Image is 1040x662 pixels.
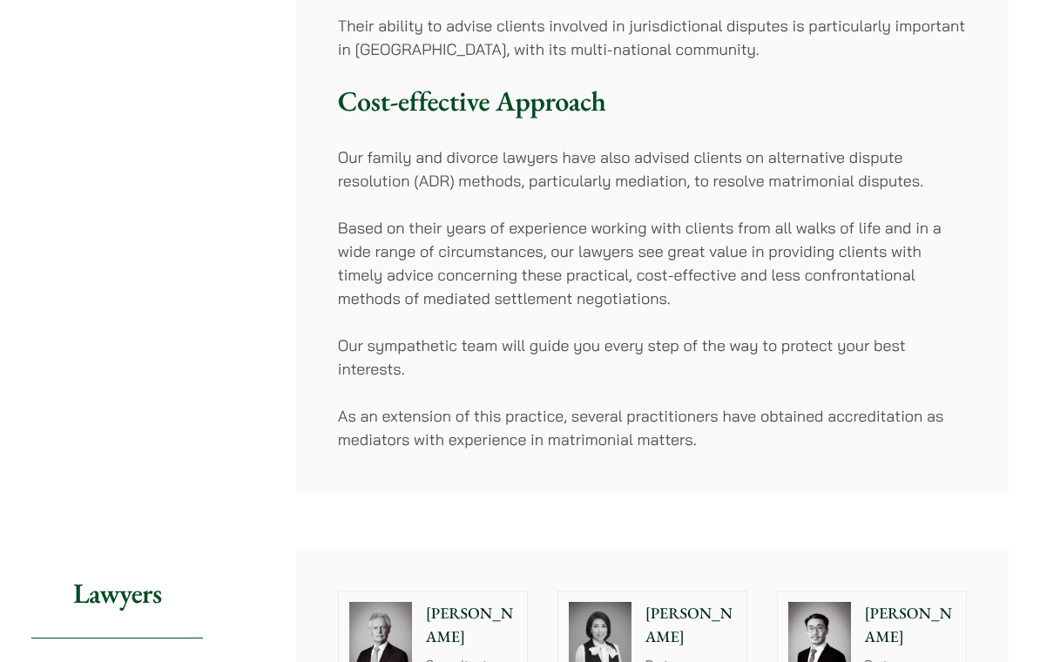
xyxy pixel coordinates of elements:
p: Our family and divorce lawyers have also advised clients on alternative dispute resolution (ADR) ... [338,145,967,193]
p: As an extension of this practice, several practitioners have obtained accreditation as mediators ... [338,404,967,451]
h2: Lawyers [31,549,203,638]
p: [PERSON_NAME] [426,602,517,649]
p: [PERSON_NAME] [865,602,956,649]
p: Their ability to advise clients involved in jurisdictional disputes is particularly important in ... [338,14,967,61]
p: Based on their years of experience working with clients from all walks of life and in a wide rang... [338,216,967,310]
p: [PERSON_NAME] [645,602,736,649]
h3: Cost-effective Approach [338,84,967,118]
p: Our sympathetic team will guide you every step of the way to protect your best interests. [338,334,967,381]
